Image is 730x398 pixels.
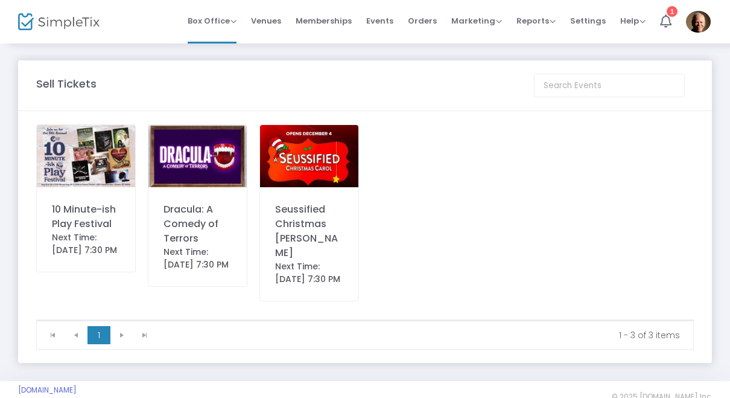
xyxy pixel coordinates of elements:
div: 10 Minute-ish Play Festival [52,202,120,231]
input: Search Events [534,74,685,97]
div: Dracula: A Comedy of Terrors [163,202,232,246]
span: Settings [570,5,606,36]
div: Seussified Christmas [PERSON_NAME] [275,202,343,260]
span: Orders [408,5,437,36]
div: Next Time: [DATE] 7:30 PM [52,231,120,257]
div: 1 [667,6,678,17]
span: Box Office [188,15,236,27]
img: IMG0031.jpeg [260,125,358,187]
div: Next Time: [DATE] 7:30 PM [275,260,343,286]
span: Help [620,15,646,27]
kendo-pager-info: 1 - 3 of 3 items [165,329,680,341]
span: Memberships [296,5,352,36]
img: IMG8342.jpeg [148,125,247,187]
span: Page 1 [87,326,110,344]
span: Events [366,5,393,36]
div: Next Time: [DATE] 7:30 PM [163,246,232,271]
img: IMG0694.jpeg [37,125,135,187]
a: [DOMAIN_NAME] [18,385,77,395]
span: Reports [516,15,556,27]
span: Marketing [451,15,502,27]
span: Venues [251,5,281,36]
m-panel-title: Sell Tickets [36,75,97,92]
